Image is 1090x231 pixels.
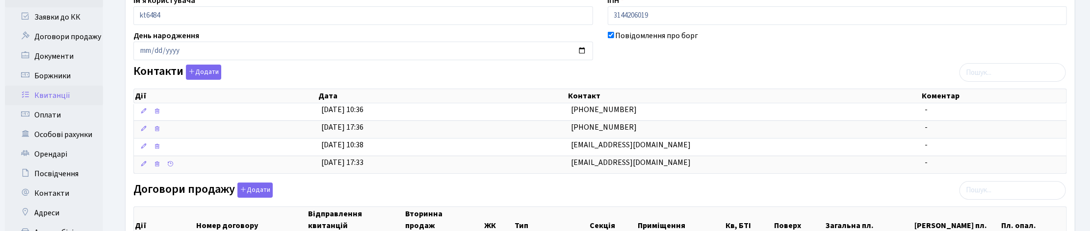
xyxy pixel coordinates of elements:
a: Контакти [5,184,103,203]
a: Квитанції [5,86,103,105]
a: Договори продажу [5,27,103,46]
label: Контакти [133,65,221,80]
th: Дії [134,89,317,103]
span: [DATE] 17:36 [321,122,363,133]
label: Повідомлення про борг [616,30,699,42]
label: Договори продажу [133,183,273,198]
span: [PHONE_NUMBER] [571,104,637,115]
a: Орендарі [5,144,103,164]
span: - [925,139,928,150]
a: Посвідчення [5,164,103,184]
span: [DATE] 10:36 [321,104,363,115]
span: - [925,122,928,133]
span: [DATE] 10:38 [321,139,363,150]
th: Дата [317,89,567,103]
span: [EMAIL_ADDRESS][DOMAIN_NAME] [571,139,691,150]
span: - [925,157,928,168]
button: Контакти [186,65,221,80]
a: Заявки до КК [5,7,103,27]
a: Боржники [5,66,103,86]
a: Додати [183,63,221,80]
span: [PHONE_NUMBER] [571,122,637,133]
span: [DATE] 17:33 [321,157,363,168]
th: Коментар [921,89,1066,103]
span: - [925,104,928,115]
th: Контакт [567,89,921,103]
a: Особові рахунки [5,125,103,144]
button: Договори продажу [237,183,273,198]
input: Пошук... [960,181,1066,200]
a: Оплати [5,105,103,125]
span: [EMAIL_ADDRESS][DOMAIN_NAME] [571,157,691,168]
input: Пошук... [960,63,1066,82]
a: Додати [235,181,273,198]
label: День народження [133,30,199,42]
a: Документи [5,46,103,66]
a: Адреси [5,203,103,223]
